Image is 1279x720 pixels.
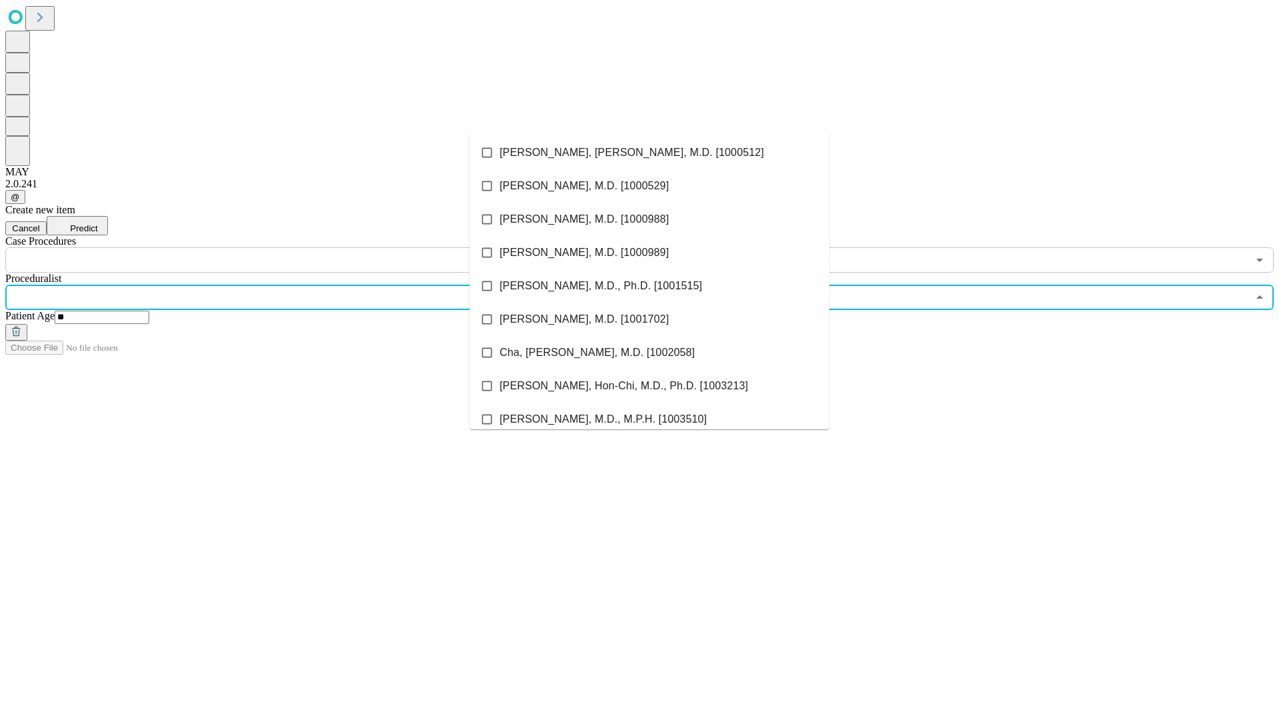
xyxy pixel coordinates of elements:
[500,278,702,294] span: [PERSON_NAME], M.D., Ph.D. [1001515]
[11,192,20,202] span: @
[47,216,108,235] button: Predict
[5,235,76,247] span: Scheduled Procedure
[500,245,669,261] span: [PERSON_NAME], M.D. [1000989]
[500,411,707,427] span: [PERSON_NAME], M.D., M.P.H. [1003510]
[500,311,669,327] span: [PERSON_NAME], M.D. [1001702]
[5,178,1274,190] div: 2.0.241
[5,221,47,235] button: Cancel
[12,223,40,233] span: Cancel
[500,145,764,161] span: [PERSON_NAME], [PERSON_NAME], M.D. [1000512]
[500,378,748,394] span: [PERSON_NAME], Hon-Chi, M.D., Ph.D. [1003213]
[500,345,695,361] span: Cha, [PERSON_NAME], M.D. [1002058]
[5,204,75,215] span: Create new item
[5,190,25,204] button: @
[500,178,669,194] span: [PERSON_NAME], M.D. [1000529]
[1250,288,1269,307] button: Close
[5,310,55,321] span: Patient Age
[5,273,61,284] span: Proceduralist
[500,211,669,227] span: [PERSON_NAME], M.D. [1000988]
[1250,251,1269,269] button: Open
[5,166,1274,178] div: MAY
[70,223,97,233] span: Predict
